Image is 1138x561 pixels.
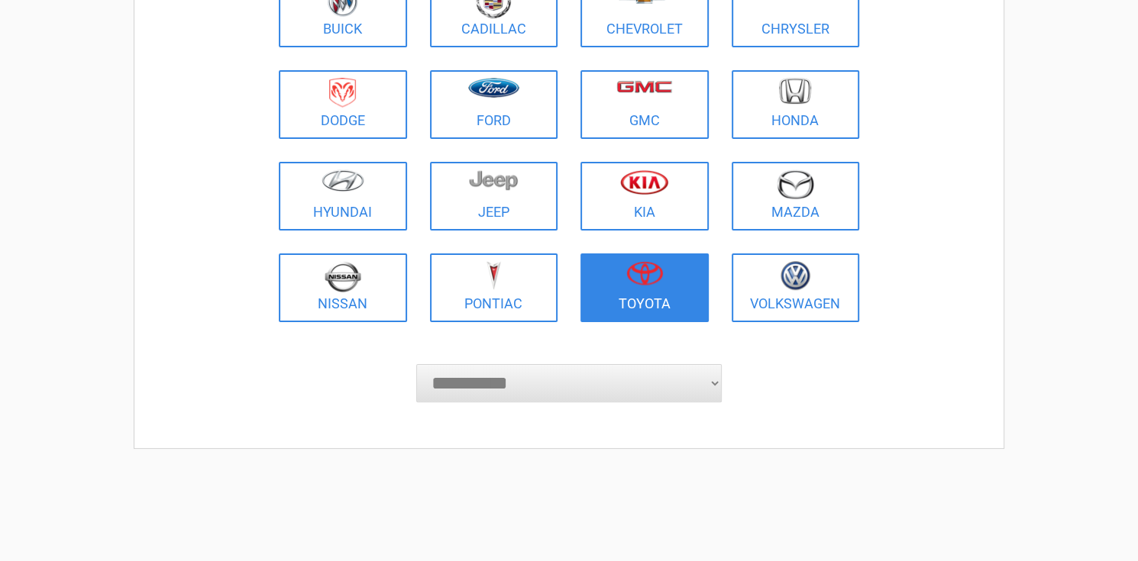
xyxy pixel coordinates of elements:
img: kia [620,169,668,195]
img: ford [468,78,519,98]
a: Hyundai [279,162,407,231]
a: Nissan [279,253,407,322]
img: honda [779,78,811,105]
a: Ford [430,70,558,139]
a: Kia [580,162,709,231]
a: Jeep [430,162,558,231]
img: jeep [469,169,518,191]
img: pontiac [486,261,501,290]
a: Volkswagen [732,253,860,322]
img: nissan [325,261,361,292]
a: Honda [732,70,860,139]
img: volkswagen [781,261,810,291]
a: Pontiac [430,253,558,322]
img: toyota [626,261,663,285]
img: gmc [616,80,672,93]
img: dodge [329,78,356,108]
a: GMC [580,70,709,139]
img: hyundai [322,169,364,192]
img: mazda [776,169,814,199]
a: Dodge [279,70,407,139]
a: Mazda [732,162,860,231]
a: Toyota [580,253,709,322]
